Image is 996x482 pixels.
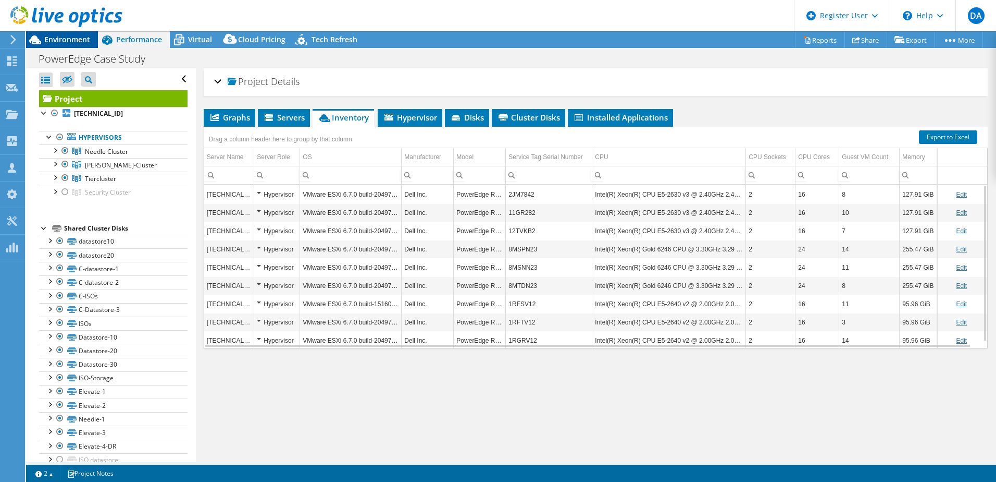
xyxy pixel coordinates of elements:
[506,331,592,350] td: Column Service Tag Serial Number, Value 1RGRV12
[902,151,925,163] div: Memory
[402,222,454,240] td: Column Manufacturer, Value Dell Inc.
[300,331,402,350] td: Column OS, Value VMware ESXi 6.7.0 build-20497097
[839,331,900,350] td: Column Guest VM Count, Value 14
[746,203,795,222] td: Column CPU Sockets, Value 2
[383,112,437,123] span: Hypervisor
[254,295,300,313] td: Column Server Role, Value Hypervisor
[795,240,839,258] td: Column CPU Cores, Value 24
[64,222,188,235] div: Shared Cluster Disks
[39,303,188,317] a: C-Datastore-3
[39,172,188,185] a: Tiercluster
[746,166,795,184] td: Column CPU Sockets, Filter cell
[254,166,300,184] td: Column Server Role, Filter cell
[254,276,300,295] td: Column Server Role, Value Hypervisor
[454,185,506,203] td: Column Model, Value PowerEdge R630
[257,280,297,292] div: Hypervisor
[257,298,297,310] div: Hypervisor
[956,319,967,326] a: Edit
[506,148,592,166] td: Service Tag Serial Number Column
[39,385,188,399] a: Elevate-1
[746,148,795,166] td: CPU Sockets Column
[238,34,285,44] span: Cloud Pricing
[795,32,845,48] a: Reports
[44,34,90,44] span: Environment
[271,75,300,88] span: Details
[257,225,297,237] div: Hypervisor
[300,166,402,184] td: Column OS, Filter cell
[592,240,746,258] td: Column CPU, Value Intel(R) Xeon(R) Gold 6246 CPU @ 3.30GHz 3.29 GHz
[209,112,250,123] span: Graphs
[795,258,839,276] td: Column CPU Cores, Value 24
[506,222,592,240] td: Column Service Tag Serial Number, Value 12TVKB2
[795,166,839,184] td: Column CPU Cores, Filter cell
[592,331,746,350] td: Column CPU, Value Intel(R) Xeon(R) CPU E5-2640 v2 @ 2.00GHz 2.00 GHz
[592,185,746,203] td: Column CPU, Value Intel(R) Xeon(R) CPU E5-2630 v3 @ 2.40GHz 2.40 GHz
[300,313,402,331] td: Column OS, Value VMware ESXi 6.7.0 build-20497097
[592,222,746,240] td: Column CPU, Value Intel(R) Xeon(R) CPU E5-2630 v3 @ 2.40GHz 2.40 GHz
[795,295,839,313] td: Column CPU Cores, Value 16
[204,166,254,184] td: Column Server Name, Filter cell
[204,276,254,295] td: Column Server Name, Value 10.32.14.23
[39,330,188,344] a: Datastore-10
[454,166,506,184] td: Column Model, Filter cell
[204,331,254,350] td: Column Server Name, Value 10.32.22.92
[506,240,592,258] td: Column Service Tag Serial Number, Value 8MSPN23
[39,107,188,121] a: [TECHNICAL_ID]
[254,240,300,258] td: Column Server Role, Value Hypervisor
[900,295,938,313] td: Column Memory, Value 95.96 GiB
[402,240,454,258] td: Column Manufacturer, Value Dell Inc.
[900,203,938,222] td: Column Memory, Value 127.91 GiB
[595,151,608,163] div: CPU
[39,90,188,107] a: Project
[300,222,402,240] td: Column OS, Value VMware ESXi 6.7.0 build-20497097
[402,148,454,166] td: Manufacturer Column
[746,258,795,276] td: Column CPU Sockets, Value 2
[795,148,839,166] td: CPU Cores Column
[839,276,900,295] td: Column Guest VM Count, Value 8
[839,313,900,331] td: Column Guest VM Count, Value 3
[254,331,300,350] td: Column Server Role, Value Hypervisor
[188,34,212,44] span: Virtual
[402,203,454,222] td: Column Manufacturer, Value Dell Inc.
[85,147,128,156] span: Needle Cluster
[506,185,592,203] td: Column Service Tag Serial Number, Value 2JM7842
[254,203,300,222] td: Column Server Role, Value Hypervisor
[257,243,297,256] div: Hypervisor
[839,258,900,276] td: Column Guest VM Count, Value 11
[956,282,967,290] a: Edit
[207,151,244,163] div: Server Name
[795,331,839,350] td: Column CPU Cores, Value 16
[795,276,839,295] td: Column CPU Cores, Value 24
[746,331,795,350] td: Column CPU Sockets, Value 2
[900,166,938,184] td: Column Memory, Filter cell
[257,261,297,274] div: Hypervisor
[592,166,746,184] td: Column CPU, Filter cell
[749,151,786,163] div: CPU Sockets
[746,295,795,313] td: Column CPU Sockets, Value 2
[39,412,188,426] a: Needle-1
[303,151,312,163] div: OS
[39,317,188,330] a: ISOs
[592,258,746,276] td: Column CPU, Value Intel(R) Xeon(R) Gold 6246 CPU @ 3.30GHz 3.29 GHz
[454,295,506,313] td: Column Model, Value PowerEdge R620
[402,258,454,276] td: Column Manufacturer, Value Dell Inc.
[795,203,839,222] td: Column CPU Cores, Value 16
[956,191,967,198] a: Edit
[300,185,402,203] td: Column OS, Value VMware ESXi 6.7.0 build-20497097
[28,467,60,480] a: 2
[39,426,188,439] a: Elevate-3
[900,222,938,240] td: Column Memory, Value 127.91 GiB
[506,276,592,295] td: Column Service Tag Serial Number, Value 8MTDN23
[839,240,900,258] td: Column Guest VM Count, Value 14
[204,240,254,258] td: Column Server Name, Value 10.32.14.21
[39,371,188,385] a: ISO-Storage
[506,313,592,331] td: Column Service Tag Serial Number, Value 1RFTV12
[842,151,888,163] div: Guest VM Count
[919,130,977,144] a: Export to Excel
[300,203,402,222] td: Column OS, Value VMware ESXi 6.7.0 build-20497097
[573,112,668,123] span: Installed Applications
[746,222,795,240] td: Column CPU Sockets, Value 2
[34,53,161,65] h1: PowerEdge Case Study
[254,185,300,203] td: Column Server Role, Value Hypervisor
[116,34,162,44] span: Performance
